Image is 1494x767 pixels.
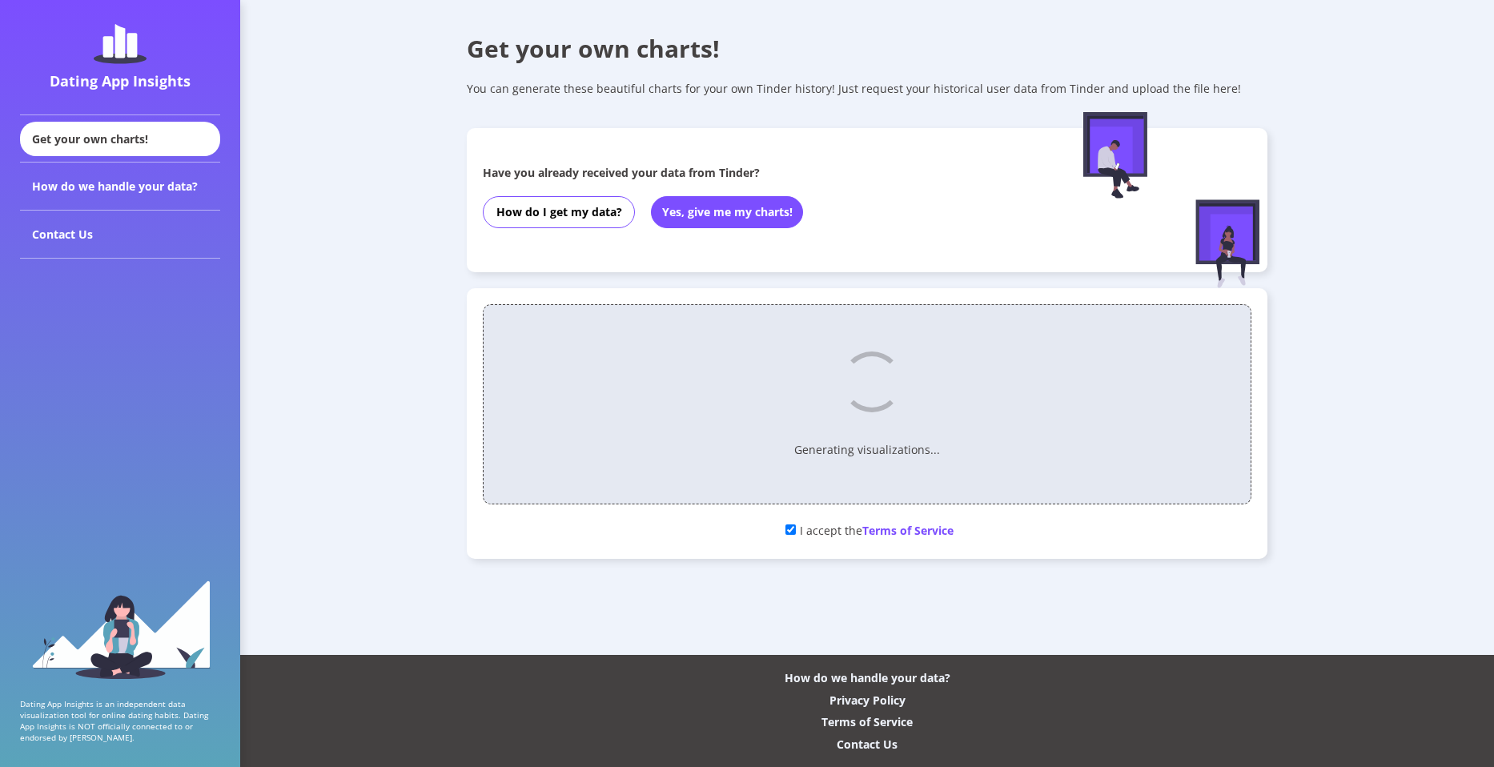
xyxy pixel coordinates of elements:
button: How do I get my data? [483,196,635,228]
div: Have you already received your data from Tinder? [483,165,1021,180]
div: Terms of Service [821,714,913,729]
div: Get your own charts! [467,32,1267,65]
div: Contact Us [837,737,898,752]
img: dating-app-insights-logo.5abe6921.svg [94,24,147,64]
button: Yes, give me my charts! [651,196,803,228]
img: sidebar_girl.91b9467e.svg [30,579,211,679]
div: Privacy Policy [829,693,906,708]
div: You can generate these beautiful charts for your own Tinder history! Just request your historical... [467,81,1267,96]
div: Contact Us [20,211,220,259]
p: Dating App Insights is an independent data visualization tool for online dating habits. Dating Ap... [20,698,220,743]
div: How do we handle your data? [20,163,220,211]
div: I accept the [483,516,1251,543]
div: How do we handle your data? [785,670,950,685]
div: Dating App Insights [24,71,216,90]
img: female-figure-sitting.afd5d174.svg [1195,199,1259,288]
img: male-figure-sitting.c9faa881.svg [1083,112,1147,199]
div: Get your own charts! [20,122,220,156]
p: Generating visualizations... [794,442,940,457]
span: Terms of Service [862,523,954,538]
